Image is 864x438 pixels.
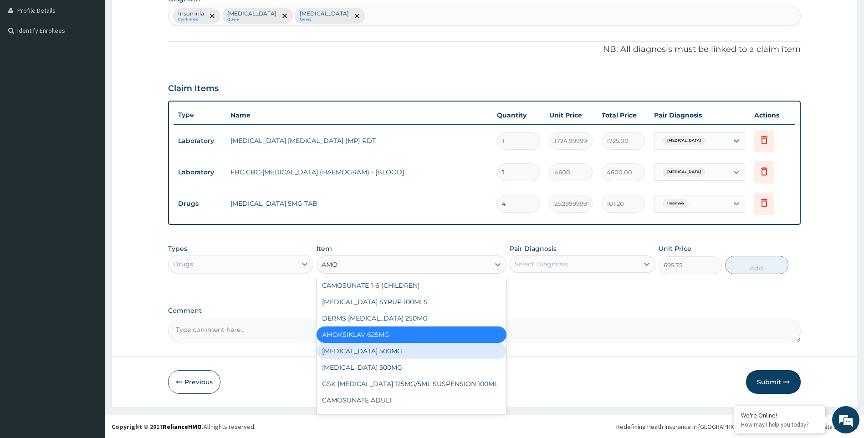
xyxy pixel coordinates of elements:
td: Drugs [174,195,226,212]
a: RelianceHMO [163,423,202,431]
div: Chat with us now [47,51,153,63]
strong: Copyright © 2017 . [112,423,204,431]
td: FBC CBC-[MEDICAL_DATA] (HAEMOGRAM) - [BLOOD] [226,163,493,181]
th: Total Price [597,106,649,124]
textarea: Type your message and hit 'Enter' [5,249,174,280]
div: [MEDICAL_DATA] 500MG [317,343,506,359]
th: Pair Diagnosis [649,106,750,124]
th: Actions [750,106,795,124]
label: Item [317,244,332,253]
div: Redefining Heath Insurance in [GEOGRAPHIC_DATA] using Telemedicine and Data Science! [616,422,857,431]
div: [MEDICAL_DATA] 500MG [317,359,506,376]
small: Query [300,17,349,22]
button: Previous [168,370,220,394]
small: Confirmed [178,17,204,22]
div: PANDA [MEDICAL_DATA] DROPS [317,408,506,425]
th: Name [226,106,493,124]
footer: All rights reserved. [105,415,864,438]
button: Add [725,256,788,274]
label: Unit Price [659,244,691,253]
div: AMOKSIKLAV 625MG [317,326,506,343]
img: d_794563401_company_1708531726252_794563401 [17,46,37,68]
span: [MEDICAL_DATA] [663,168,706,177]
div: We're Online! [741,411,818,419]
div: CAMOSUNATE ADULT [317,392,506,408]
th: Type [174,107,226,123]
th: Unit Price [545,106,597,124]
button: Submit [746,370,801,394]
td: Laboratory [174,132,226,149]
div: Select Diagnosis [515,260,568,269]
td: [MEDICAL_DATA] [MEDICAL_DATA] (MP) RDT [226,132,493,150]
h3: Claim Items [168,84,219,94]
div: [MEDICAL_DATA] SYRUP 100MLS [317,294,506,310]
span: remove selection option [208,12,216,20]
td: [MEDICAL_DATA] 5MG TAB [226,194,493,213]
small: Query [227,17,276,22]
label: Comment [168,307,801,315]
label: Pair Diagnosis [510,244,557,253]
span: [MEDICAL_DATA] [663,136,706,145]
div: Drugs [173,260,193,269]
div: Minimize live chat window [149,5,171,26]
p: How may I help you today? [741,421,818,428]
div: DERMS [MEDICAL_DATA] 250MG [317,310,506,326]
span: remove selection option [353,12,361,20]
td: Laboratory [174,164,226,181]
span: We're online! [53,115,126,207]
p: Insomnia [178,10,204,17]
span: Insomnia [663,199,689,208]
p: [MEDICAL_DATA] [227,10,276,17]
div: CAMOSUNATE 1-6 (CHILDREN) [317,277,506,294]
span: remove selection option [281,12,289,20]
p: NB: All diagnosis must be linked to a claim item [168,44,801,56]
th: Quantity [492,106,545,124]
label: Types [168,245,187,253]
p: [MEDICAL_DATA] [300,10,349,17]
div: GSK [MEDICAL_DATA] 125MG/5ML SUSPENSION 100ML [317,376,506,392]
